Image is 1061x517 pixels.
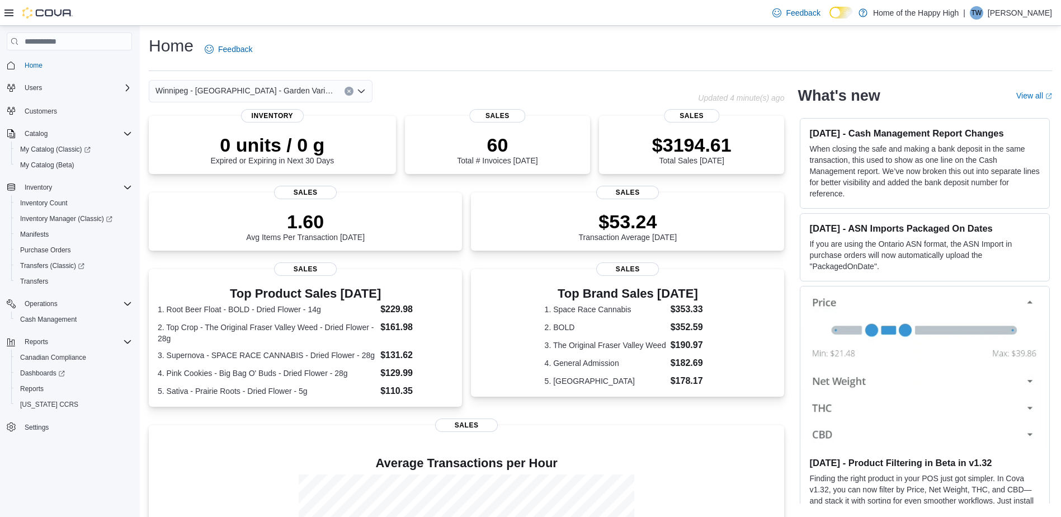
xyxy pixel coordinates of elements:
[16,243,76,257] a: Purchase Orders
[457,134,537,156] p: 60
[16,196,132,210] span: Inventory Count
[2,296,136,312] button: Operations
[671,356,711,370] dd: $182.69
[11,350,136,365] button: Canadian Compliance
[16,228,132,241] span: Manifests
[786,7,820,18] span: Feedback
[158,304,376,315] dt: 1. Root Beer Float - BOLD - Dried Flower - 14g
[16,143,132,156] span: My Catalog (Classic)
[1045,93,1052,100] svg: External link
[698,93,784,102] p: Updated 4 minute(s) ago
[20,261,84,270] span: Transfers (Classic)
[20,353,86,362] span: Canadian Compliance
[345,87,353,96] button: Clear input
[652,134,732,165] div: Total Sales [DATE]
[579,210,677,242] div: Transaction Average [DATE]
[829,7,853,18] input: Dark Mode
[970,6,983,20] div: Tim Weakley
[20,58,132,72] span: Home
[22,7,73,18] img: Cova
[579,210,677,233] p: $53.24
[25,299,58,308] span: Operations
[7,53,132,464] nav: Complex example
[16,212,132,225] span: Inventory Manager (Classic)
[246,210,365,233] p: 1.60
[596,262,659,276] span: Sales
[2,180,136,195] button: Inventory
[16,351,91,364] a: Canadian Compliance
[2,80,136,96] button: Users
[20,145,91,154] span: My Catalog (Classic)
[25,107,57,116] span: Customers
[25,129,48,138] span: Catalog
[20,369,65,378] span: Dashboards
[545,375,666,387] dt: 5. [GEOGRAPHIC_DATA]
[20,315,77,324] span: Cash Management
[16,313,132,326] span: Cash Management
[457,134,537,165] div: Total # Invoices [DATE]
[20,297,62,311] button: Operations
[11,242,136,258] button: Purchase Orders
[798,87,880,105] h2: What's new
[16,382,132,396] span: Reports
[155,84,333,97] span: Winnipeg - [GEOGRAPHIC_DATA] - Garden Variety
[20,335,132,349] span: Reports
[809,238,1040,272] p: If you are using the Ontario ASN format, the ASN Import in purchase orders will now automatically...
[16,212,117,225] a: Inventory Manager (Classic)
[380,366,453,380] dd: $129.99
[210,134,334,165] div: Expired or Expiring in Next 30 Days
[20,297,132,311] span: Operations
[25,61,43,70] span: Home
[20,246,71,255] span: Purchase Orders
[972,6,982,20] span: TW
[20,81,46,95] button: Users
[200,38,257,60] a: Feedback
[671,339,711,352] dd: $190.97
[11,397,136,412] button: [US_STATE] CCRS
[545,322,666,333] dt: 2. BOLD
[596,186,659,199] span: Sales
[20,59,47,72] a: Home
[671,303,711,316] dd: $353.33
[435,419,498,432] span: Sales
[11,312,136,327] button: Cash Management
[20,420,132,434] span: Settings
[20,421,53,434] a: Settings
[1016,91,1052,100] a: View allExternal link
[16,275,132,288] span: Transfers
[2,102,136,119] button: Customers
[20,81,132,95] span: Users
[158,368,376,379] dt: 4. Pink Cookies - Big Bag O' Buds - Dried Flower - 28g
[20,127,132,140] span: Catalog
[16,366,69,380] a: Dashboards
[357,87,366,96] button: Open list of options
[16,351,132,364] span: Canadian Compliance
[545,340,666,351] dt: 3. The Original Fraser Valley Weed
[158,322,376,344] dt: 2. Top Crop - The Original Fraser Valley Weed - Dried Flower - 28g
[158,350,376,361] dt: 3. Supernova - SPACE RACE CANNABIS - Dried Flower - 28g
[20,230,49,239] span: Manifests
[963,6,965,20] p: |
[2,419,136,435] button: Settings
[20,400,78,409] span: [US_STATE] CCRS
[380,349,453,362] dd: $131.62
[20,277,48,286] span: Transfers
[545,287,711,300] h3: Top Brand Sales [DATE]
[16,398,132,411] span: Washington CCRS
[988,6,1052,20] p: [PERSON_NAME]
[16,228,53,241] a: Manifests
[20,161,74,170] span: My Catalog (Beta)
[11,365,136,381] a: Dashboards
[16,243,132,257] span: Purchase Orders
[20,104,132,117] span: Customers
[16,398,83,411] a: [US_STATE] CCRS
[20,181,132,194] span: Inventory
[873,6,959,20] p: Home of the Happy High
[11,258,136,274] a: Transfers (Classic)
[380,303,453,316] dd: $229.98
[2,57,136,73] button: Home
[274,262,337,276] span: Sales
[809,128,1040,139] h3: [DATE] - Cash Management Report Changes
[671,321,711,334] dd: $352.59
[545,358,666,369] dt: 4. General Admission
